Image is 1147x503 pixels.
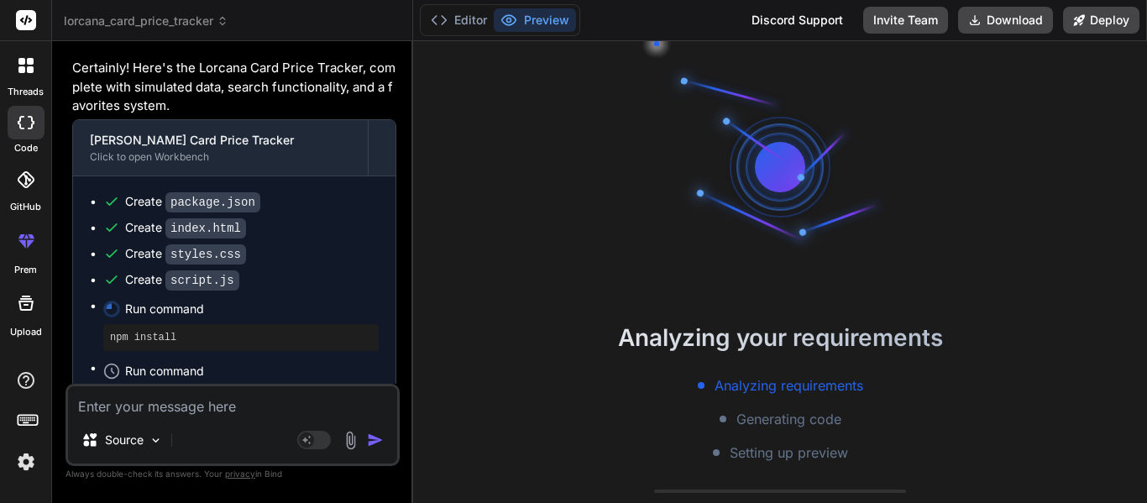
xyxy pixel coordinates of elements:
div: Discord Support [741,7,853,34]
img: icon [367,432,384,448]
code: package.json [165,192,260,212]
p: Always double-check its answers. Your in Bind [65,466,400,482]
label: prem [14,263,37,277]
span: Generating code [736,409,841,429]
div: Create [125,271,239,289]
div: [PERSON_NAME] Card Price Tracker [90,132,351,149]
span: Analyzing requirements [715,375,863,396]
span: Setting up preview [730,443,848,463]
img: attachment [341,431,360,450]
code: script.js [165,270,239,291]
h2: Analyzing your requirements [413,320,1147,355]
span: Run command [125,301,379,317]
div: Create [125,193,260,211]
img: settings [12,448,40,476]
label: code [14,141,38,155]
pre: npm install [110,331,372,344]
p: Source [105,432,144,448]
label: threads [8,85,44,99]
span: Run command [125,363,379,380]
button: Preview [494,8,576,32]
code: index.html [165,218,246,238]
p: Certainly! Here's the Lorcana Card Price Tracker, complete with simulated data, search functional... [72,59,396,116]
div: Create [125,245,246,263]
label: Upload [10,325,42,339]
button: Download [958,7,1053,34]
button: Editor [424,8,494,32]
code: styles.css [165,244,246,265]
span: lorcana_card_price_tracker [64,13,228,29]
div: Create [125,219,246,237]
span: privacy [225,469,255,479]
div: Click to open Workbench [90,150,351,164]
button: Invite Team [863,7,948,34]
button: Deploy [1063,7,1139,34]
img: Pick Models [149,433,163,448]
label: GitHub [10,200,41,214]
button: [PERSON_NAME] Card Price TrackerClick to open Workbench [73,120,368,176]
